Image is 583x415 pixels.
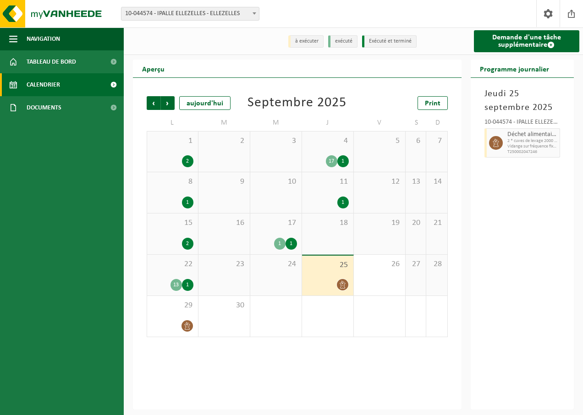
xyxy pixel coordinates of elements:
[474,30,580,52] a: Demande d'une tâche supplémentaire
[182,279,193,291] div: 1
[410,218,422,228] span: 20
[328,35,357,48] li: exécuté
[307,218,349,228] span: 18
[198,115,250,131] td: M
[170,279,182,291] div: 13
[471,60,558,77] h2: Programme journalier
[431,177,442,187] span: 14
[203,177,245,187] span: 9
[182,197,193,208] div: 1
[406,115,427,131] td: S
[431,259,442,269] span: 28
[274,238,286,250] div: 1
[507,138,558,144] span: 2 * cuves de levage 2000 l déchets organiques - Ellezelles
[431,218,442,228] span: 21
[255,177,297,187] span: 10
[410,177,422,187] span: 13
[358,218,401,228] span: 19
[247,96,346,110] div: Septembre 2025
[121,7,259,20] span: 10-044574 - IPALLE ELLEZELLES - ELLEZELLES
[203,300,245,311] span: 30
[484,87,561,115] h3: Jeudi 25 septembre 2025
[302,115,354,131] td: J
[255,136,297,146] span: 3
[5,395,153,415] iframe: chat widget
[507,149,558,155] span: T250002047246
[147,96,160,110] span: Précédent
[307,177,349,187] span: 11
[410,259,422,269] span: 27
[418,96,448,110] a: Print
[27,50,76,73] span: Tableau de bord
[425,100,440,107] span: Print
[255,259,297,269] span: 24
[133,60,174,77] h2: Aperçu
[358,136,401,146] span: 5
[147,115,198,131] td: L
[152,177,193,187] span: 8
[152,136,193,146] span: 1
[203,136,245,146] span: 2
[307,136,349,146] span: 4
[203,259,245,269] span: 23
[326,155,337,167] div: 17
[431,136,442,146] span: 7
[203,218,245,228] span: 16
[179,96,231,110] div: aujourd'hui
[27,73,60,96] span: Calendrier
[354,115,406,131] td: V
[250,115,302,131] td: M
[337,155,349,167] div: 1
[182,238,193,250] div: 2
[288,35,324,48] li: à exécuter
[358,259,401,269] span: 26
[152,259,193,269] span: 22
[426,115,447,131] td: D
[484,119,561,128] div: 10-044574 - IPALLE ELLEZELLES - ELLEZELLES
[27,27,60,50] span: Navigation
[362,35,417,48] li: Exécuté et terminé
[507,144,558,149] span: Vidange sur fréquence fixe, pesée et déchargement du conteneur du recyparc
[161,96,175,110] span: Suivant
[152,218,193,228] span: 15
[152,300,193,311] span: 29
[27,96,61,119] span: Documents
[337,197,349,208] div: 1
[410,136,422,146] span: 6
[358,177,401,187] span: 12
[121,7,259,21] span: 10-044574 - IPALLE ELLEZELLES - ELLEZELLES
[507,131,558,138] span: Déchet alimentaire, cat 3, contenant des produits d'origine animale, emballage synthétique
[307,260,349,270] span: 25
[182,155,193,167] div: 2
[255,218,297,228] span: 17
[286,238,297,250] div: 1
